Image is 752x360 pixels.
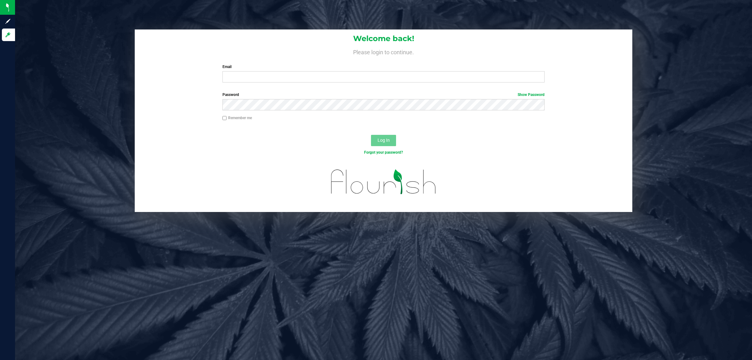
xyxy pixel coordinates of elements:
img: flourish_logo.svg [321,162,446,202]
label: Remember me [222,115,252,121]
button: Log In [371,135,396,146]
a: Forgot your password? [364,150,403,155]
a: Show Password [518,93,545,97]
span: Log In [378,138,390,143]
inline-svg: Log in [5,32,11,38]
input: Remember me [222,116,227,120]
h1: Welcome back! [135,34,632,43]
span: Password [222,93,239,97]
inline-svg: Sign up [5,18,11,24]
h4: Please login to continue. [135,48,632,55]
label: Email [222,64,545,70]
